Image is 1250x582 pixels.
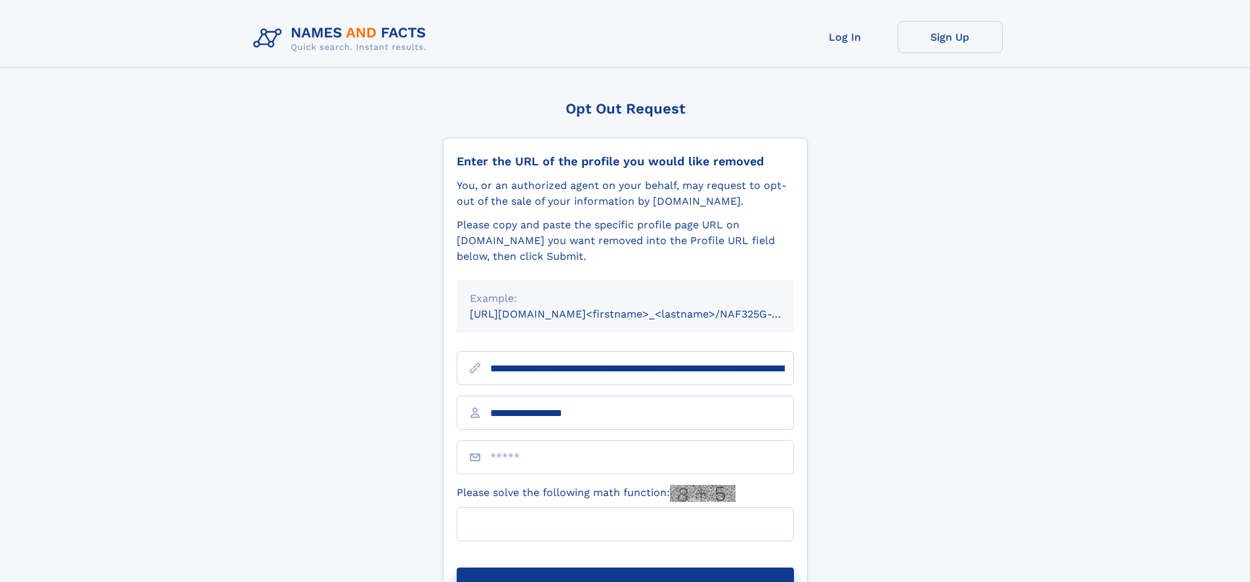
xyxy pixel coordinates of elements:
[248,21,437,56] img: Logo Names and Facts
[457,178,794,209] div: You, or an authorized agent on your behalf, may request to opt-out of the sale of your informatio...
[793,21,898,53] a: Log In
[898,21,1003,53] a: Sign Up
[443,100,808,117] div: Opt Out Request
[457,154,794,169] div: Enter the URL of the profile you would like removed
[470,308,819,320] small: [URL][DOMAIN_NAME]<firstname>_<lastname>/NAF325G-xxxxxxxx
[457,217,794,264] div: Please copy and paste the specific profile page URL on [DOMAIN_NAME] you want removed into the Pr...
[457,485,736,502] label: Please solve the following math function:
[470,291,781,306] div: Example:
